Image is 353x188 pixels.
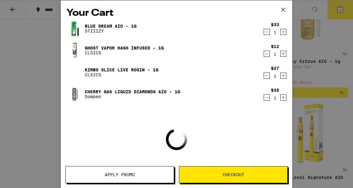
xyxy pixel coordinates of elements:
[105,173,135,177] span: Apply Promo
[85,94,180,99] p: Dompen
[280,29,286,35] button: Increment
[85,67,158,72] a: Kimbo Slice Live Rosin - 1g
[67,6,286,20] h2: Your Cart
[65,166,174,183] button: Apply Promo
[264,51,270,57] button: Decrement
[223,173,244,177] span: Checkout
[271,44,279,49] div: $12
[271,22,279,27] div: $33
[85,46,164,50] a: Ghost Vapor Hash Infused - 1g
[264,94,270,101] button: Decrement
[4,4,44,9] span: Hi. Need any help?
[85,24,137,29] a: Blue Dream AIO - 1g
[280,51,286,57] button: Increment
[67,20,84,37] img: Blue Dream AIO - 1g
[271,88,279,93] div: $35
[271,52,279,57] div: 1
[85,29,137,33] p: STIIIZY
[85,89,180,94] a: Cherry Gas Liquid Diamonds AIO - 1g
[271,66,279,71] div: $27
[179,166,288,183] button: Checkout
[85,50,164,55] p: CLSICS
[271,96,279,101] div: 1
[264,73,270,79] button: Decrement
[67,42,84,59] img: Ghost Vapor Hash Infused - 1g
[85,72,158,77] p: CLSICS
[280,73,286,79] button: Increment
[67,64,84,81] img: Kimbo Slice Live Rosin - 1g
[280,94,286,101] button: Increment
[264,29,270,35] button: Decrement
[67,86,84,103] img: Cherry Gas Liquid Diamonds AIO - 1g
[271,74,279,79] div: 1
[271,30,279,35] div: 1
